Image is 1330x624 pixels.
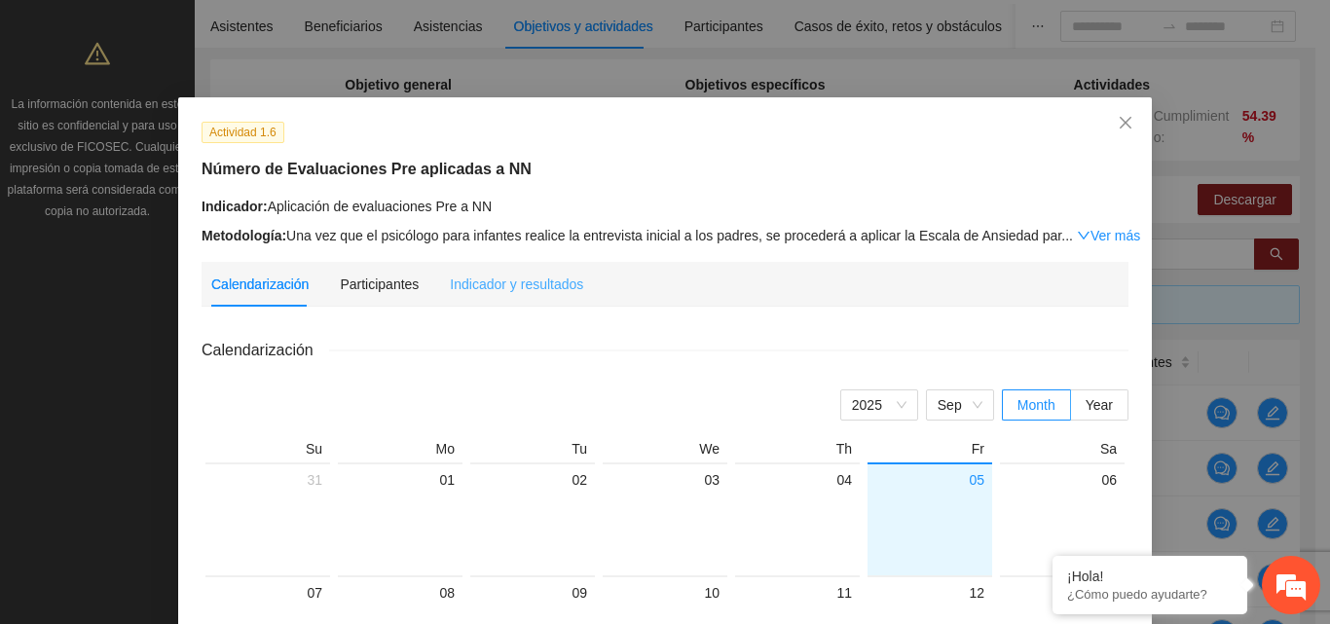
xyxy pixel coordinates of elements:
div: Aplicación de evaluaciones Pre a NN [202,196,1128,217]
th: Su [202,440,334,462]
div: Minimizar ventana de chat en vivo [319,10,366,56]
p: ¿Cómo puedo ayudarte? [1067,587,1233,602]
button: Close [1099,97,1152,150]
div: Participantes [340,274,419,295]
td: 2025-09-02 [466,462,599,575]
div: 07 [213,581,322,605]
div: 02 [478,468,587,492]
td: 2025-09-06 [996,462,1128,575]
span: Actividad 1.6 [202,122,284,143]
div: 03 [610,468,720,492]
td: 2025-09-03 [599,462,731,575]
div: 04 [743,468,852,492]
strong: Indicador: [202,199,268,214]
div: Chatee con nosotros ahora [101,99,327,125]
span: 2025 [852,390,906,420]
h5: Número de Evaluaciones Pre aplicadas a NN [202,158,1128,181]
td: 2025-09-01 [334,462,466,575]
th: Mo [334,440,466,462]
th: We [599,440,731,462]
div: Una vez que el psicólogo para infantes realice la entrevista inicial a los padres, se procederá a... [202,225,1128,246]
div: 09 [478,581,587,605]
div: 06 [1008,468,1117,492]
th: Th [731,440,864,462]
th: Fr [864,440,996,462]
textarea: Escriba su mensaje y pulse “Intro” [10,417,371,485]
span: Sep [938,390,982,420]
div: 01 [346,468,455,492]
a: Expand [1077,228,1140,243]
span: close [1118,115,1133,130]
td: 2025-09-04 [731,462,864,575]
td: 2025-09-05 [864,462,996,575]
div: Indicador y resultados [450,274,583,295]
span: down [1077,229,1090,242]
div: 10 [610,581,720,605]
span: Calendarización [202,338,329,362]
span: Year [1086,397,1113,413]
div: Calendarización [211,274,309,295]
div: 05 [875,468,984,492]
span: Estamos en línea. [113,202,269,399]
th: Sa [996,440,1128,462]
strong: Metodología: [202,228,286,243]
div: 31 [213,468,322,492]
span: ... [1061,228,1073,243]
span: Month [1017,397,1055,413]
div: ¡Hola! [1067,569,1233,584]
div: 11 [743,581,852,605]
div: 12 [875,581,984,605]
div: 08 [346,581,455,605]
td: 2025-08-31 [202,462,334,575]
div: 13 [1008,581,1117,605]
th: Tu [466,440,599,462]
